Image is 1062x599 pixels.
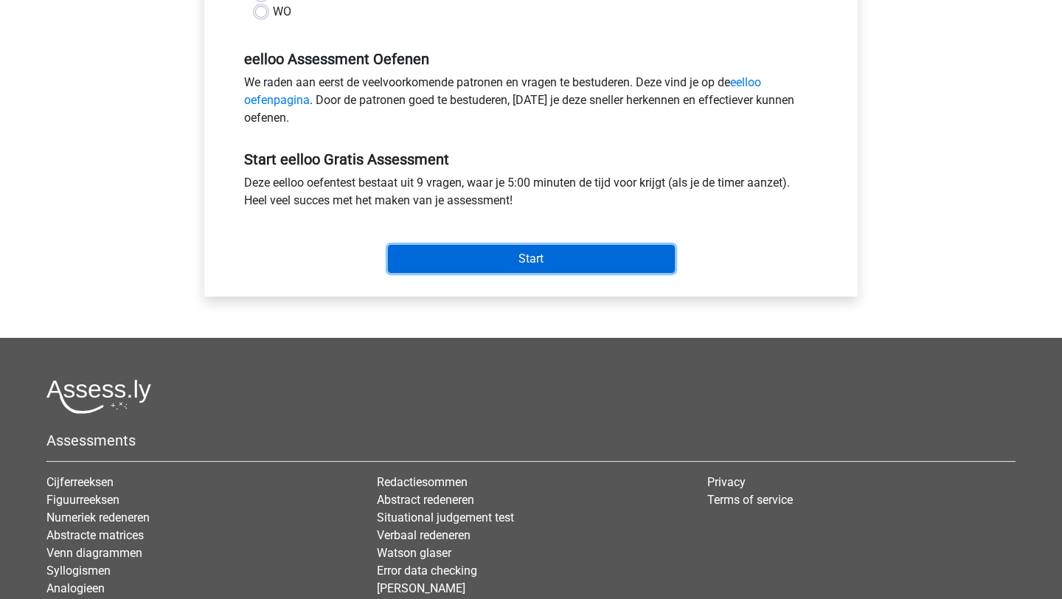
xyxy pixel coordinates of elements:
a: Terms of service [707,493,793,507]
h5: eelloo Assessment Oefenen [244,50,818,68]
img: Assessly logo [46,379,151,414]
a: Privacy [707,475,746,489]
a: [PERSON_NAME] [377,581,465,595]
a: Venn diagrammen [46,546,142,560]
a: Situational judgement test [377,510,514,524]
h5: Start eelloo Gratis Assessment [244,150,818,168]
a: Numeriek redeneren [46,510,150,524]
a: Abstract redeneren [377,493,474,507]
a: Verbaal redeneren [377,528,471,542]
a: Analogieen [46,581,105,595]
div: Deze eelloo oefentest bestaat uit 9 vragen, waar je 5:00 minuten de tijd voor krijgt (als je de t... [233,174,829,215]
a: Error data checking [377,564,477,578]
h5: Assessments [46,432,1016,449]
a: Cijferreeksen [46,475,114,489]
a: Redactiesommen [377,475,468,489]
input: Start [388,245,675,273]
a: Abstracte matrices [46,528,144,542]
a: Syllogismen [46,564,111,578]
a: Watson glaser [377,546,451,560]
div: We raden aan eerst de veelvoorkomende patronen en vragen te bestuderen. Deze vind je op de . Door... [233,74,829,133]
a: Figuurreeksen [46,493,119,507]
label: WO [273,3,291,21]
